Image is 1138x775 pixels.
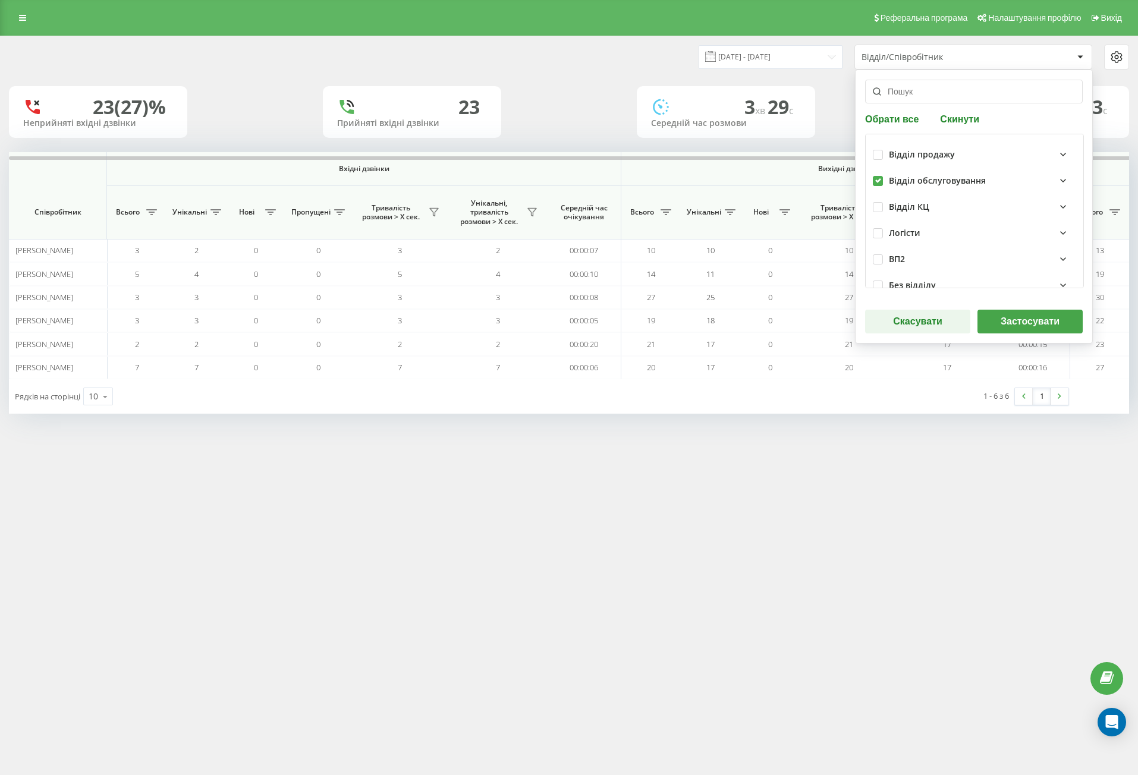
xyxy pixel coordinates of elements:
span: 3 [496,292,500,303]
span: хв [755,104,768,117]
span: 0 [316,269,320,279]
span: 7 [496,362,500,373]
span: 3 [135,245,139,256]
span: 25 [706,292,715,303]
span: c [789,104,794,117]
td: 00:00:07 [547,239,621,262]
span: 13 [1082,94,1108,119]
div: Прийняті вхідні дзвінки [337,118,487,128]
span: 0 [254,292,258,303]
div: Open Intercom Messenger [1098,708,1126,736]
span: 0 [316,292,320,303]
span: 29 [768,94,794,119]
span: Вихідні дзвінки [649,164,1042,174]
td: 00:00:15 [996,332,1070,355]
span: Середній час очікування [556,203,612,222]
span: 10 [845,245,853,256]
button: Скасувати [865,310,970,333]
span: 30 [1096,292,1104,303]
span: Всього [113,207,143,217]
span: 0 [768,245,772,256]
span: Унікальні [687,207,721,217]
span: Рядків на сторінці [15,391,80,402]
span: 21 [845,339,853,349]
span: 4 [194,269,199,279]
span: 27 [647,292,655,303]
td: 00:00:05 [547,309,621,332]
span: 2 [496,339,500,349]
span: 0 [768,339,772,349]
span: 20 [647,362,655,373]
span: Співробітник [19,207,96,217]
span: 19 [647,315,655,326]
span: 0 [254,269,258,279]
td: 00:00:20 [547,332,621,355]
div: Середній час розмови [651,118,801,128]
td: 00:00:06 [547,356,621,379]
div: Відділ продажу [889,150,955,160]
span: 14 [647,269,655,279]
span: 0 [768,362,772,373]
span: [PERSON_NAME] [15,362,73,373]
span: [PERSON_NAME] [15,339,73,349]
span: 0 [316,339,320,349]
span: 0 [768,269,772,279]
span: 23 [1096,339,1104,349]
span: 3 [398,245,402,256]
input: Пошук [865,80,1083,103]
span: c [1103,104,1108,117]
span: 5 [135,269,139,279]
span: 0 [316,245,320,256]
div: Відділ КЦ [889,202,929,212]
span: 0 [254,339,258,349]
span: Нові [746,207,776,217]
span: [PERSON_NAME] [15,292,73,303]
span: Всього [627,207,657,217]
button: Скинути [936,113,983,124]
span: Тривалість розмови > Х сек. [357,203,425,222]
span: 2 [398,339,402,349]
div: Неприйняті вхідні дзвінки [23,118,173,128]
span: Пропущені [291,207,331,217]
button: Застосувати [977,310,1083,333]
span: Унікальні, тривалість розмови > Х сек. [455,199,523,226]
span: 3 [135,315,139,326]
div: Відділ обслуговування [889,176,986,186]
span: 0 [254,315,258,326]
span: 19 [845,315,853,326]
td: 00:00:10 [547,262,621,285]
span: 0 [316,362,320,373]
span: 3 [496,315,500,326]
span: Вхідні дзвінки [138,164,590,174]
span: 5 [398,269,402,279]
span: 7 [398,362,402,373]
span: Тривалість розмови > Х сек. [806,203,874,222]
span: 20 [845,362,853,373]
span: 3 [398,292,402,303]
a: 1 [1033,388,1051,405]
span: 0 [768,315,772,326]
span: 11 [706,269,715,279]
span: Вихід [1101,13,1122,23]
span: 0 [254,245,258,256]
span: [PERSON_NAME] [15,315,73,326]
div: Логісти [889,228,920,238]
span: 7 [194,362,199,373]
span: 0 [768,292,772,303]
span: 7 [135,362,139,373]
div: Без відділу [889,281,936,291]
span: [PERSON_NAME] [15,269,73,279]
div: Відділ/Співробітник [862,52,1004,62]
span: 2 [194,339,199,349]
span: 22 [1096,315,1104,326]
span: 17 [943,362,951,373]
span: 3 [744,94,768,119]
div: 10 [89,390,98,402]
td: 00:00:08 [547,286,621,309]
span: 21 [647,339,655,349]
button: Обрати все [865,113,922,124]
span: 19 [1096,269,1104,279]
span: 3 [194,292,199,303]
span: 27 [1096,362,1104,373]
span: 3 [398,315,402,326]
